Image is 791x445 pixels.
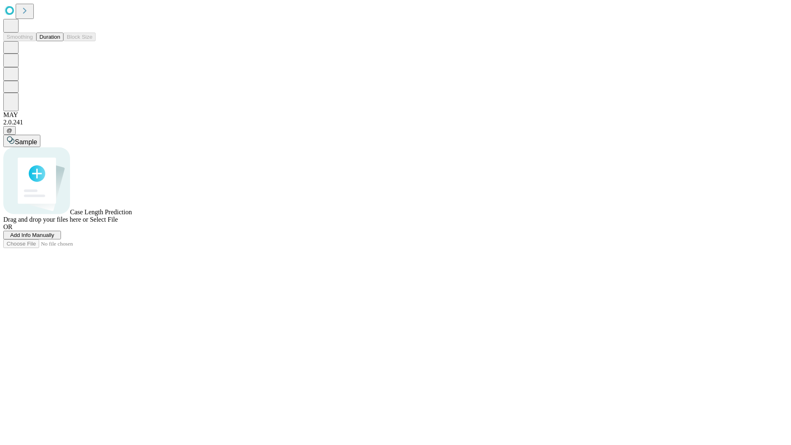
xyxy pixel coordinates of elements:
[3,135,40,147] button: Sample
[3,231,61,239] button: Add Info Manually
[10,232,54,238] span: Add Info Manually
[7,127,12,133] span: @
[70,208,132,215] span: Case Length Prediction
[15,138,37,145] span: Sample
[36,33,63,41] button: Duration
[63,33,96,41] button: Block Size
[90,216,118,223] span: Select File
[3,33,36,41] button: Smoothing
[3,126,16,135] button: @
[3,119,788,126] div: 2.0.241
[3,216,88,223] span: Drag and drop your files here or
[3,111,788,119] div: MAY
[3,223,12,230] span: OR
